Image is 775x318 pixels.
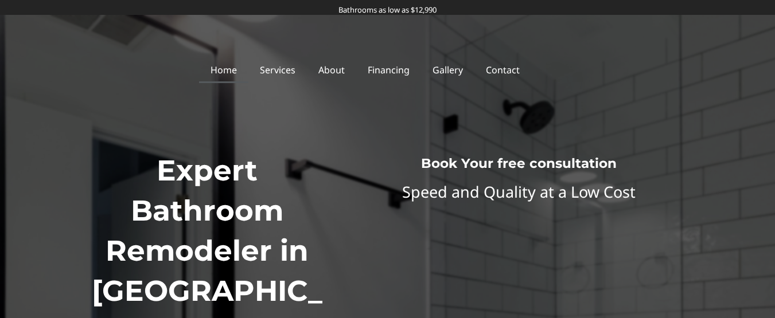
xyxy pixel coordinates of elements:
h3: Book Your free consultation [346,155,691,172]
a: Gallery [421,57,474,83]
span: Speed and Quality at a Low Cost [402,181,636,202]
a: About [307,57,356,83]
a: Services [248,57,307,83]
a: Home [199,57,248,83]
a: Financing [356,57,421,83]
iframe: Website Form [330,161,707,247]
a: Contact [474,57,531,83]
